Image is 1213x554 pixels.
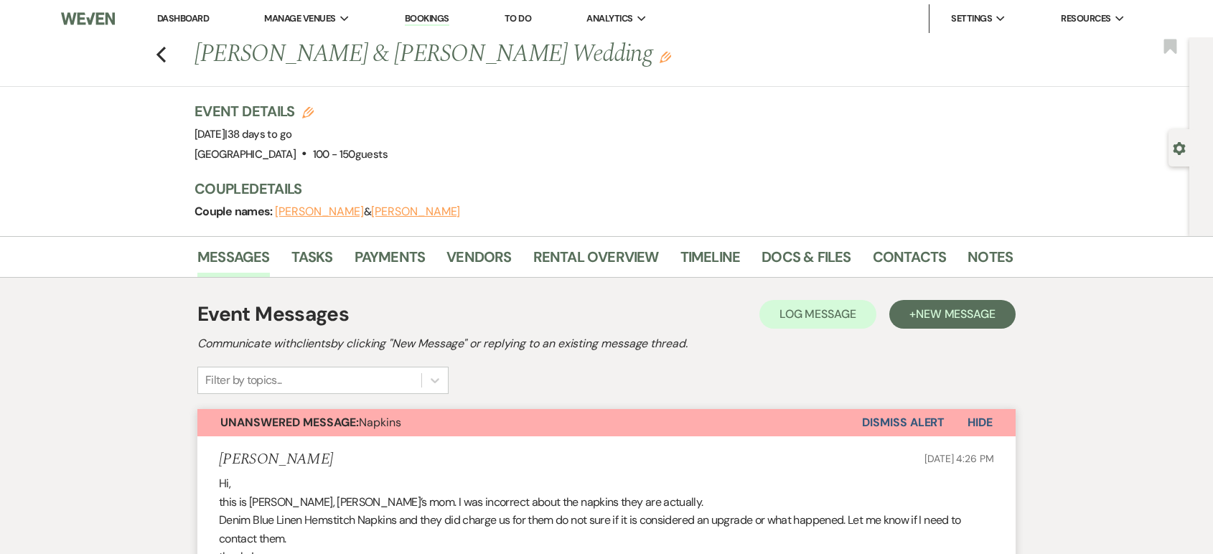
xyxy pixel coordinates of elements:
span: Resources [1061,11,1110,26]
strong: Unanswered Message: [220,415,359,430]
span: & [275,205,460,219]
button: Edit [660,50,671,63]
a: Rental Overview [533,245,659,277]
span: Settings [951,11,992,26]
a: Contacts [873,245,947,277]
button: [PERSON_NAME] [371,206,460,217]
p: Hi, [219,474,994,493]
button: [PERSON_NAME] [275,206,364,217]
a: Notes [968,245,1013,277]
span: 38 days to go [228,127,292,141]
h3: Couple Details [195,179,998,199]
span: Hide [968,415,993,430]
h5: [PERSON_NAME] [219,451,333,469]
button: Hide [945,409,1016,436]
a: Messages [197,245,270,277]
a: Vendors [446,245,511,277]
span: Napkins [220,415,401,430]
h3: Event Details [195,101,388,121]
button: Open lead details [1173,141,1186,154]
p: this is [PERSON_NAME], [PERSON_NAME]’s mom. I was incorrect about the napkins they are actually. [219,493,994,512]
span: Analytics [586,11,632,26]
span: [GEOGRAPHIC_DATA] [195,147,296,161]
h2: Communicate with clients by clicking "New Message" or replying to an existing message thread. [197,335,1016,352]
button: +New Message [889,300,1016,329]
span: Manage Venues [264,11,335,26]
a: Docs & Files [762,245,851,277]
a: Tasks [291,245,333,277]
span: [DATE] [195,127,291,141]
span: Log Message [779,306,856,321]
span: New Message [916,306,996,321]
img: Weven Logo [61,4,116,34]
button: Dismiss Alert [862,409,945,436]
button: Unanswered Message:Napkins [197,409,862,436]
button: Log Message [759,300,876,329]
h1: [PERSON_NAME] & [PERSON_NAME] Wedding [195,37,838,72]
a: To Do [505,12,531,24]
h1: Event Messages [197,299,349,329]
span: | [225,127,291,141]
span: Denim Blue Linen Hemstitch Napkins and they did charge us for them do not sure if it is considere... [219,512,961,546]
div: Filter by topics... [205,372,282,389]
span: [DATE] 4:26 PM [924,452,994,465]
a: Bookings [405,12,449,26]
a: Timeline [680,245,741,277]
a: Dashboard [157,12,209,24]
a: Payments [355,245,426,277]
span: 100 - 150 guests [313,147,388,161]
span: Couple names: [195,204,275,219]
